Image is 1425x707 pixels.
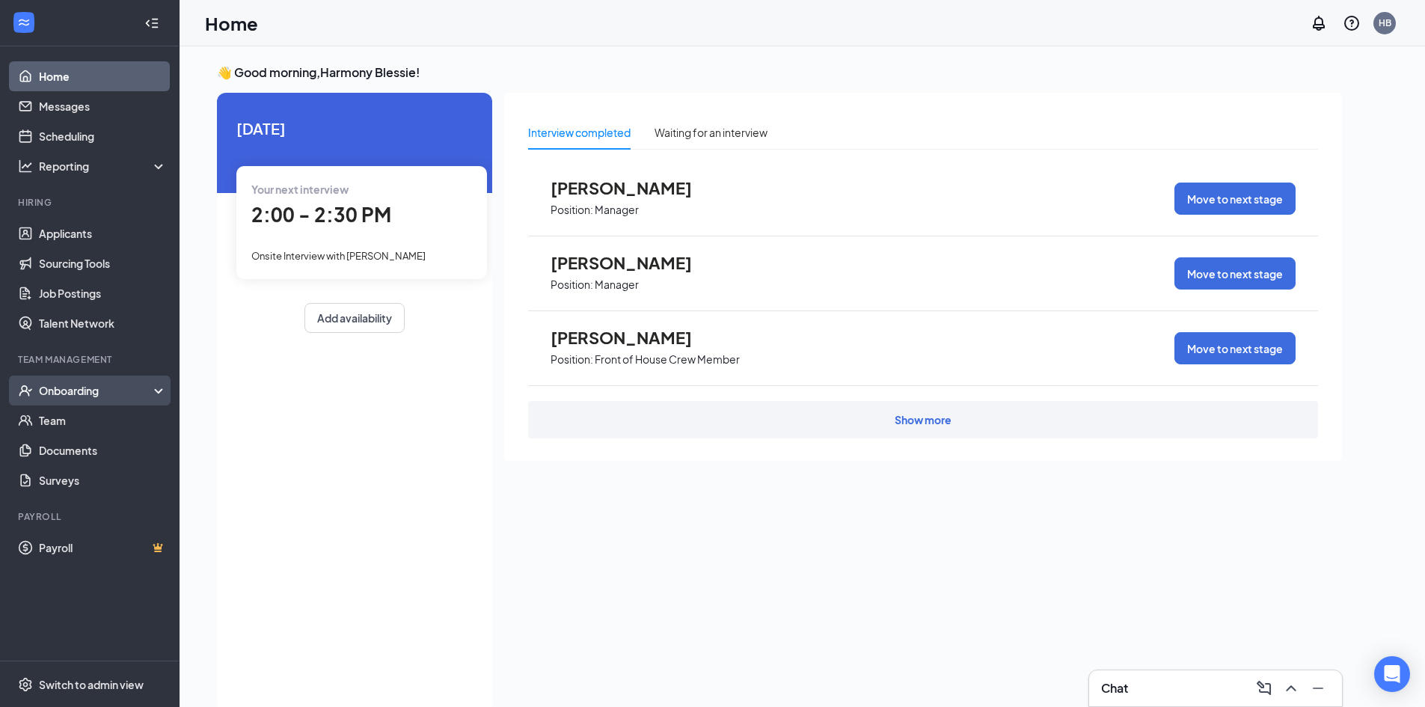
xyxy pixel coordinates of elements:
h1: Home [205,10,258,36]
p: Manager [595,278,639,292]
svg: QuestionInfo [1343,14,1361,32]
span: [PERSON_NAME] [551,178,715,198]
a: Surveys [39,465,167,495]
h3: Chat [1101,680,1128,697]
div: Switch to admin view [39,677,144,692]
div: HB [1379,16,1391,29]
button: Add availability [304,303,405,333]
button: ComposeMessage [1252,676,1276,700]
svg: Collapse [144,16,159,31]
svg: ChevronUp [1282,679,1300,697]
p: Position: [551,352,593,367]
div: Reporting [39,159,168,174]
a: Talent Network [39,308,167,338]
a: Home [39,61,167,91]
a: Applicants [39,218,167,248]
svg: WorkstreamLogo [16,15,31,30]
span: [PERSON_NAME] [551,328,715,347]
div: Interview completed [528,124,631,141]
h3: 👋 Good morning, Harmony Blessie ! [217,64,1342,81]
svg: Notifications [1310,14,1328,32]
button: Move to next stage [1174,183,1296,215]
svg: Analysis [18,159,33,174]
a: Documents [39,435,167,465]
a: Scheduling [39,121,167,151]
div: Payroll [18,510,164,523]
a: Sourcing Tools [39,248,167,278]
p: Position: [551,278,593,292]
svg: Minimize [1309,679,1327,697]
span: [DATE] [236,117,473,140]
a: Messages [39,91,167,121]
div: Open Intercom Messenger [1374,656,1410,692]
a: Team [39,405,167,435]
svg: UserCheck [18,383,33,398]
div: Waiting for an interview [655,124,767,141]
button: Move to next stage [1174,332,1296,364]
a: Job Postings [39,278,167,308]
span: Onsite Interview with [PERSON_NAME] [251,250,426,262]
span: Your next interview [251,183,349,196]
span: [PERSON_NAME] [551,253,715,272]
div: Show more [895,412,951,427]
button: Move to next stage [1174,257,1296,290]
a: PayrollCrown [39,533,167,563]
p: Manager [595,203,639,217]
button: ChevronUp [1279,676,1303,700]
p: Position: [551,203,593,217]
div: Team Management [18,353,164,366]
span: 2:00 - 2:30 PM [251,202,391,227]
svg: ComposeMessage [1255,679,1273,697]
div: Hiring [18,196,164,209]
div: Onboarding [39,383,154,398]
button: Minimize [1306,676,1330,700]
p: Front of House Crew Member [595,352,740,367]
svg: Settings [18,677,33,692]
